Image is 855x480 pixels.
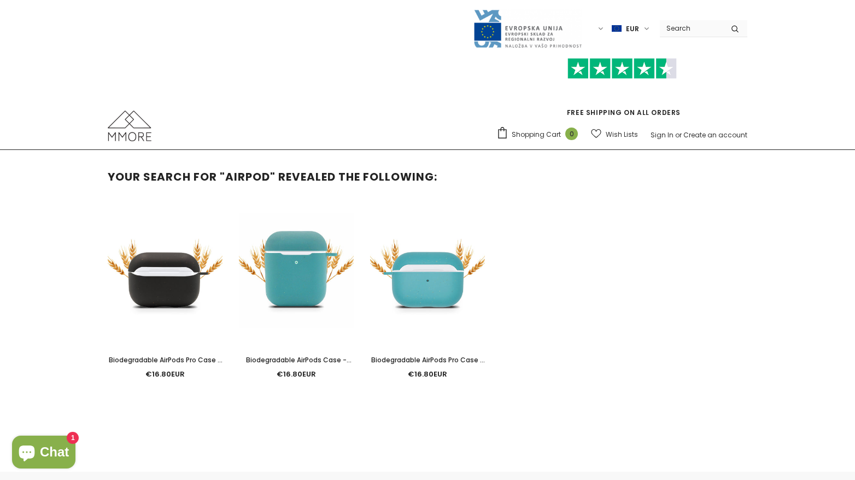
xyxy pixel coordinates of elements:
inbox-online-store-chat: Shopify online store chat [9,436,79,471]
span: revealed the following: [278,169,437,184]
a: Javni Razpis [473,24,582,33]
span: Shopping Cart [512,129,561,140]
img: MMORE Cases [108,111,151,141]
span: Biodegradable AirPods Case - Ocean Blue [246,355,352,377]
span: Biodegradable AirPods Pro Case - Ocean Blue [371,355,485,377]
span: or [675,130,682,140]
span: FREE SHIPPING ON ALL ORDERS [496,63,747,117]
input: Search Site [660,20,723,36]
a: Biodegradable AirPods Pro Case - Ocean Blue [370,354,485,366]
span: Biodegradable AirPods Pro Case - Black [109,355,222,377]
span: Wish Lists [606,129,638,140]
a: Create an account [683,130,747,140]
a: Shopping Cart 0 [496,126,583,143]
a: Biodegradable AirPods Case - Ocean Blue [239,354,354,366]
a: Sign In [651,130,674,140]
a: Biodegradable AirPods Pro Case - Black [108,354,222,366]
iframe: Customer reviews powered by Trustpilot [496,79,747,107]
a: Wish Lists [591,125,638,144]
img: Javni Razpis [473,9,582,49]
strong: "airpod" [220,169,276,184]
span: €16.80EUR [277,369,316,379]
span: €16.80EUR [145,369,185,379]
span: 0 [565,128,578,140]
img: Trust Pilot Stars [567,58,677,79]
span: EUR [626,24,639,34]
span: €16.80EUR [408,369,447,379]
span: Your search for [108,169,217,184]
